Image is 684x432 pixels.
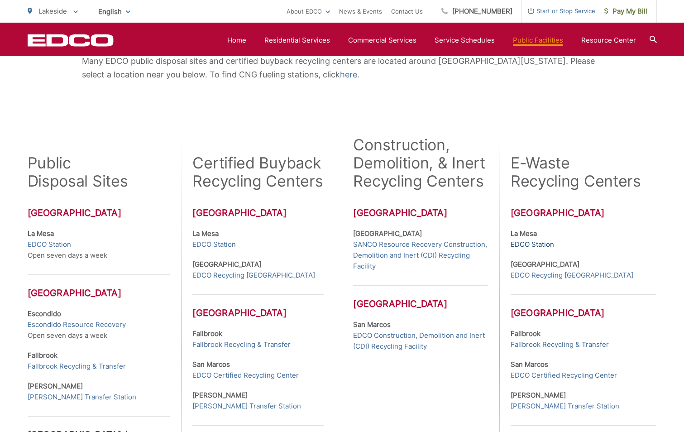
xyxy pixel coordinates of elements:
[353,136,488,190] h2: Construction, Demolition, & Inert Recycling Centers
[353,207,488,218] h3: [GEOGRAPHIC_DATA]
[38,7,67,15] span: Lakeside
[192,370,299,381] a: EDCO Certified Recycling Center
[28,382,83,390] strong: [PERSON_NAME]
[192,329,222,338] strong: Fallbrook
[28,351,57,360] strong: Fallbrook
[339,6,382,17] a: News & Events
[28,309,61,318] strong: Escondido
[287,6,330,17] a: About EDCO
[511,207,656,218] h3: [GEOGRAPHIC_DATA]
[28,308,170,341] p: Open seven days a week
[511,370,617,381] a: EDCO Certified Recycling Center
[28,228,170,261] p: Open seven days a week
[513,35,563,46] a: Public Facilities
[353,285,488,309] h3: [GEOGRAPHIC_DATA]
[192,294,324,318] h3: [GEOGRAPHIC_DATA]
[28,34,114,47] a: EDCD logo. Return to the homepage.
[353,229,422,238] strong: [GEOGRAPHIC_DATA]
[227,35,246,46] a: Home
[28,239,71,250] a: EDCO Station
[435,35,495,46] a: Service Schedules
[192,360,230,369] strong: San Marcos
[511,401,619,412] a: [PERSON_NAME] Transfer Station
[511,229,537,238] strong: La Mesa
[192,207,324,218] h3: [GEOGRAPHIC_DATA]
[28,319,126,330] a: Escondido Resource Recovery
[192,339,291,350] a: Fallbrook Recycling & Transfer
[28,361,126,372] a: Fallbrook Recycling & Transfer
[391,6,423,17] a: Contact Us
[511,329,541,338] strong: Fallbrook
[353,320,391,329] strong: San Marcos
[28,229,54,238] strong: La Mesa
[264,35,330,46] a: Residential Services
[511,270,633,281] a: EDCO Recycling [GEOGRAPHIC_DATA]
[28,274,170,298] h3: [GEOGRAPHIC_DATA]
[511,339,609,350] a: Fallbrook Recycling & Transfer
[511,294,656,318] h3: [GEOGRAPHIC_DATA]
[192,154,324,190] h2: Certified Buyback Recycling Centers
[28,392,136,403] a: [PERSON_NAME] Transfer Station
[511,260,579,269] strong: [GEOGRAPHIC_DATA]
[192,239,236,250] a: EDCO Station
[604,6,647,17] span: Pay My Bill
[192,270,315,281] a: EDCO Recycling [GEOGRAPHIC_DATA]
[511,154,641,190] h2: E-Waste Recycling Centers
[91,4,137,19] span: English
[192,401,301,412] a: [PERSON_NAME] Transfer Station
[192,260,261,269] strong: [GEOGRAPHIC_DATA]
[511,391,566,399] strong: [PERSON_NAME]
[340,68,357,82] a: here
[581,35,636,46] a: Resource Center
[348,35,416,46] a: Commercial Services
[511,239,554,250] a: EDCO Station
[353,330,488,352] a: EDCO Construction, Demolition and Inert (CDI) Recycling Facility
[28,207,170,218] h3: [GEOGRAPHIC_DATA]
[511,360,548,369] strong: San Marcos
[82,56,595,79] span: Many EDCO public disposal sites and certified buyback recycling centers are located around [GEOGR...
[353,239,488,272] a: SANCO Resource Recovery Construction, Demolition and Inert (CDI) Recycling Facility
[192,391,248,399] strong: [PERSON_NAME]
[28,154,128,190] h2: Public Disposal Sites
[192,229,219,238] strong: La Mesa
